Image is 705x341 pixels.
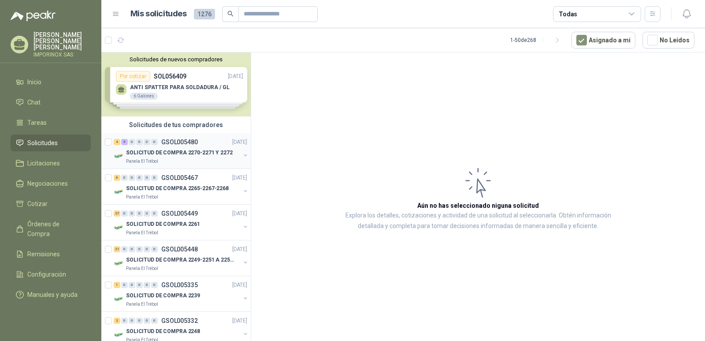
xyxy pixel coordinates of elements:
div: 0 [129,246,135,252]
p: GSOL005480 [161,139,198,145]
span: Licitaciones [27,158,60,168]
div: 1 [114,282,120,288]
div: Solicitudes de nuevos compradoresPor cotizarSOL056409[DATE] ANTI SPATTER PARA SOLDADURA / GL6 Gal... [101,52,251,116]
span: Tareas [27,118,47,127]
div: 27 [114,210,120,217]
div: 0 [136,282,143,288]
p: SOLICITUD DE COMPRA 2239 [126,292,200,300]
a: 1 0 0 0 0 0 GSOL005335[DATE] Company LogoSOLICITUD DE COMPRA 2239Panela El Trébol [114,280,249,308]
p: GSOL005467 [161,175,198,181]
span: search [227,11,234,17]
img: Company Logo [114,258,124,269]
div: 0 [121,210,128,217]
img: Company Logo [114,151,124,161]
span: 1276 [194,9,215,19]
span: Remisiones [27,249,60,259]
img: Company Logo [114,187,124,197]
p: SOLICITUD DE COMPRA 2248 [126,327,200,336]
div: 0 [144,246,150,252]
a: Chat [11,94,91,111]
p: Panela El Trébol [126,301,158,308]
span: Manuales y ayuda [27,290,78,300]
a: 6 0 0 0 0 0 GSOL005467[DATE] Company LogoSOLICITUD DE COMPRA 2265-2267-2268Panela El Trébol [114,172,249,201]
img: Company Logo [114,222,124,233]
p: [DATE] [232,138,247,146]
div: 4 [114,139,120,145]
p: GSOL005449 [161,210,198,217]
div: 0 [144,282,150,288]
p: [PERSON_NAME] [PERSON_NAME] [PERSON_NAME] [33,32,91,50]
div: 0 [151,246,158,252]
p: [DATE] [232,281,247,289]
p: SOLICITUD DE COMPRA 2270-2271 Y 2272 [126,149,233,157]
span: Inicio [27,77,41,87]
div: 0 [151,282,158,288]
p: Panela El Trébol [126,229,158,236]
div: 0 [151,139,158,145]
div: 0 [151,210,158,217]
p: GSOL005448 [161,246,198,252]
div: 0 [136,246,143,252]
p: Panela El Trébol [126,265,158,272]
p: [DATE] [232,210,247,218]
div: 0 [121,282,128,288]
a: 27 0 0 0 0 0 GSOL005449[DATE] Company LogoSOLICITUD DE COMPRA 2261Panela El Trébol [114,208,249,236]
p: IMPORINOX SAS [33,52,91,57]
a: Negociaciones [11,175,91,192]
a: Remisiones [11,246,91,262]
img: Logo peakr [11,11,56,21]
div: 0 [136,139,143,145]
p: Explora los detalles, cotizaciones y actividad de una solicitud al seleccionarla. Obtén informaci... [339,210,617,232]
p: GSOL005335 [161,282,198,288]
img: Company Logo [114,294,124,304]
p: [DATE] [232,245,247,254]
h1: Mis solicitudes [130,7,187,20]
p: SOLICITUD DE COMPRA 2261 [126,220,200,229]
div: 0 [129,318,135,324]
a: 21 0 0 0 0 0 GSOL005448[DATE] Company LogoSOLICITUD DE COMPRA 2249-2251 A 2256-2258 Y 2262Panela ... [114,244,249,272]
div: 5 [121,139,128,145]
button: No Leídos [642,32,694,49]
div: 0 [151,175,158,181]
button: Solicitudes de nuevos compradores [105,56,247,63]
p: SOLICITUD DE COMPRA 2249-2251 A 2256-2258 Y 2262 [126,256,236,264]
p: GSOL005332 [161,318,198,324]
a: Manuales y ayuda [11,286,91,303]
p: SOLICITUD DE COMPRA 2265-2267-2268 [126,184,229,193]
h3: Aún no has seleccionado niguna solicitud [417,201,539,210]
span: Negociaciones [27,179,68,188]
div: 0 [136,318,143,324]
div: 0 [151,318,158,324]
img: Company Logo [114,330,124,340]
a: Cotizar [11,195,91,212]
div: 0 [144,318,150,324]
span: Solicitudes [27,138,58,148]
div: 1 - 50 de 268 [510,33,564,47]
div: 0 [121,318,128,324]
span: Chat [27,97,41,107]
div: 0 [136,210,143,217]
div: 0 [129,175,135,181]
div: 0 [136,175,143,181]
div: 0 [144,210,150,217]
span: Configuración [27,270,66,279]
p: Panela El Trébol [126,158,158,165]
div: 0 [121,175,128,181]
button: Asignado a mi [571,32,635,49]
a: Órdenes de Compra [11,216,91,242]
div: 0 [129,210,135,217]
a: 4 5 0 0 0 0 GSOL005480[DATE] Company LogoSOLICITUD DE COMPRA 2270-2271 Y 2272Panela El Trébol [114,137,249,165]
p: [DATE] [232,174,247,182]
div: 0 [129,139,135,145]
div: 6 [114,175,120,181]
span: Cotizar [27,199,48,209]
a: Inicio [11,74,91,90]
p: [DATE] [232,317,247,325]
a: Licitaciones [11,155,91,172]
span: Órdenes de Compra [27,219,82,239]
a: Tareas [11,114,91,131]
a: Solicitudes [11,135,91,151]
a: Configuración [11,266,91,283]
div: 2 [114,318,120,324]
div: 0 [144,139,150,145]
